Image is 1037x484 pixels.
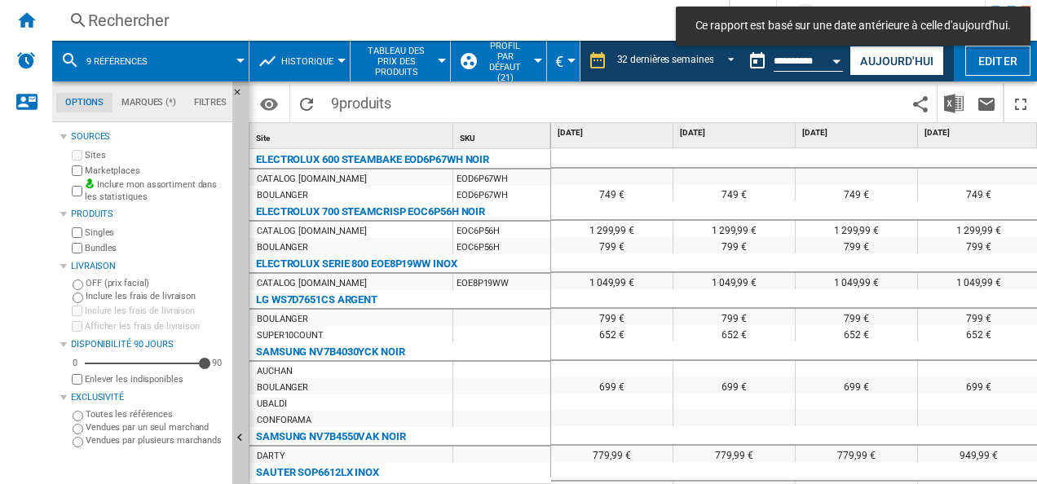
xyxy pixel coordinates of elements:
label: Inclure mon assortiment dans les statistiques [85,178,226,204]
md-tab-item: Options [56,93,113,112]
div: 652 € [796,325,917,341]
div: 699 € [551,377,673,394]
label: Marketplaces [85,165,226,177]
span: € [555,53,563,70]
div: 1 049,99 € [796,273,917,289]
div: Sort None [457,123,550,148]
label: Sites [85,149,226,161]
span: produits [339,95,391,112]
button: Profil par défaut (21) [481,41,537,81]
button: Options [253,89,285,118]
button: Aujourd'hui [849,46,944,76]
label: Vendues par un seul marchand [86,421,226,433]
button: Partager ce bookmark avec d'autres [904,84,937,122]
span: 9 références [86,56,148,67]
div: AUCHAN [257,363,292,380]
div: Site Sort None [253,123,452,148]
md-slider: Disponibilité [85,355,205,372]
input: Vendues par plusieurs marchands [73,437,83,447]
div: Sources [71,130,226,143]
div: BOULANGER [257,311,308,328]
div: 699 € [673,377,795,394]
button: € [555,41,571,81]
div: SAUTER SOP6612LX INOX [256,463,379,482]
input: Toutes les références [73,411,83,421]
div: SAMSUNG NV7B4550VAK NOIR [256,427,406,447]
div: 1 049,99 € [551,273,673,289]
div: 0 [68,357,82,369]
button: Envoyer ce rapport par email [970,84,1003,122]
div: 799 € [551,309,673,325]
md-select: REPORTS.WIZARD.STEPS.REPORT.STEPS.REPORT_OPTIONS.PERIOD: 32 dernières semaines [616,48,742,75]
button: Historique [281,41,342,81]
input: Singles [72,227,82,238]
div: EOC6P56H [453,238,550,254]
label: Bundles [85,242,226,254]
input: Afficher les frais de livraison [72,321,82,332]
div: [DATE] [554,123,673,143]
label: Inclure les frais de livraison [86,290,226,302]
div: DARTY [257,448,285,464]
div: 749 € [673,185,795,201]
span: Site [256,134,270,143]
div: 799 € [551,237,673,253]
div: 779,99 € [796,446,917,462]
label: Vendues par plusieurs marchands [86,434,226,447]
div: SKU Sort None [457,123,550,148]
div: EOE8P19WW [453,274,550,290]
img: alerts-logo.svg [16,51,36,70]
div: EOC6P56H [453,222,550,238]
label: Enlever les indisponibles [85,373,226,385]
div: Historique [258,41,342,81]
div: BOULANGER [257,380,308,396]
div: BOULANGER [257,187,308,204]
div: Tableau des prix des produits [359,41,442,81]
div: 749 € [551,185,673,201]
div: 749 € [796,185,917,201]
div: UBALDI [257,396,286,412]
div: ELECTROLUX 600 STEAMBAKE EOD6P67WH NOIR [256,150,489,169]
div: Profil par défaut (21) [459,41,537,81]
input: OFF (prix facial) [73,279,83,290]
button: Télécharger au format Excel [938,84,970,122]
input: Inclure mon assortiment dans les statistiques [72,181,82,201]
button: Editer [965,46,1030,76]
label: Singles [85,227,226,239]
button: md-calendar [741,45,774,77]
div: 652 € [551,325,673,341]
button: 9 références [86,41,164,81]
button: Plein écran [1004,84,1037,122]
span: [DATE] [680,127,792,139]
img: mysite-bg-18x18.png [85,178,95,188]
div: Disponibilité 90 Jours [71,338,226,351]
div: Rechercher [88,9,686,32]
div: 32 dernières semaines [617,54,714,65]
md-tab-item: Filtres [185,93,236,112]
div: 799 € [673,237,795,253]
md-menu: Currency [547,41,580,81]
div: 799 € [796,309,917,325]
div: EOD6P67WH [453,169,550,186]
input: Marketplaces [72,165,82,176]
div: ELECTROLUX 700 STEAMCRISP EOC6P56H NOIR [256,202,485,222]
div: LG WS7D7651CS ARGENT [256,290,377,310]
div: 799 € [673,309,795,325]
div: 652 € [673,325,795,341]
button: Open calendar [823,44,852,73]
label: OFF (prix facial) [86,277,226,289]
div: 9 références [60,41,240,81]
span: 9 [323,84,399,118]
div: 779,99 € [551,446,673,462]
div: Sort None [253,123,452,148]
div: 1 299,99 € [551,221,673,237]
span: Ce rapport est basé sur une date antérieure à celle d'aujourd'hui. [691,18,1016,34]
div: Produits [71,208,226,221]
div: 699 € [796,377,917,394]
div: EOD6P67WH [453,186,550,202]
div: CATALOG [DOMAIN_NAME] [257,223,367,240]
div: [DATE] [677,123,795,143]
span: Profil par défaut (21) [481,41,529,83]
button: Recharger [290,84,323,122]
span: [DATE] [558,127,669,139]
